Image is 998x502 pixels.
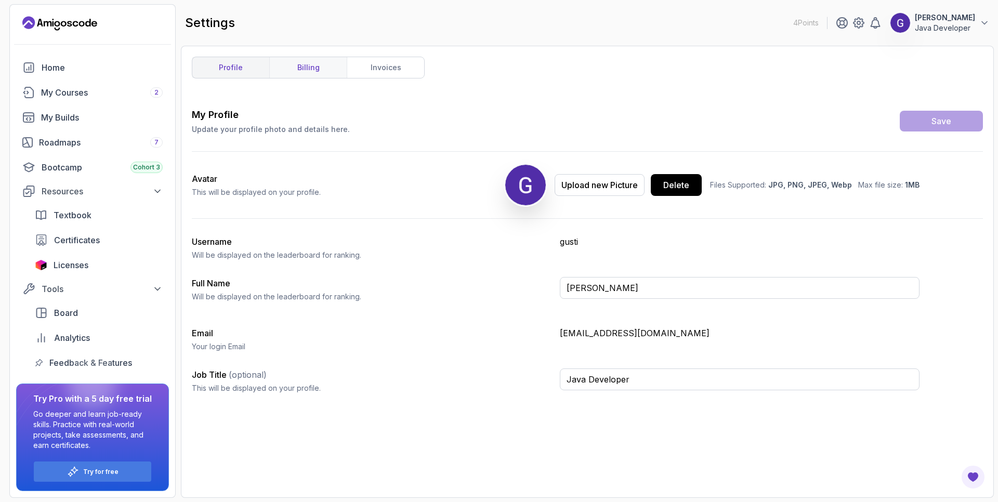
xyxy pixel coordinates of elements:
a: courses [16,82,169,103]
div: Upload new Picture [561,179,638,191]
p: 4 Points [793,18,819,28]
a: billing [269,57,347,78]
span: 2 [154,88,159,97]
button: Try for free [33,461,152,482]
p: Java Developer [915,23,975,33]
a: board [29,302,169,323]
a: builds [16,107,169,128]
a: certificates [29,230,169,250]
a: analytics [29,327,169,348]
span: 1MB [905,180,920,189]
h3: My Profile [192,108,350,122]
input: Enter your job [560,368,920,390]
button: user profile image[PERSON_NAME]Java Developer [890,12,990,33]
span: Textbook [54,209,91,221]
div: My Builds [41,111,163,124]
button: Delete [651,174,702,196]
span: Analytics [54,332,90,344]
div: Resources [42,185,163,197]
div: Save [931,115,951,127]
a: profile [192,57,269,78]
p: This will be displayed on your profile. [192,383,551,393]
h2: Avatar [192,173,321,185]
span: JPG, PNG, JPEG, Webp [768,180,852,189]
label: Full Name [192,278,230,288]
span: Cohort 3 [133,163,160,171]
h3: Email [192,327,551,339]
button: Open Feedback Button [961,465,986,490]
button: Tools [16,280,169,298]
button: Save [900,111,983,131]
span: 7 [154,138,159,147]
h2: settings [185,15,235,31]
span: Board [54,307,78,319]
button: Upload new Picture [555,174,645,196]
p: gusti [560,235,920,248]
a: roadmaps [16,132,169,153]
span: Feedback & Features [49,356,132,369]
button: Resources [16,182,169,201]
a: feedback [29,352,169,373]
p: [EMAIL_ADDRESS][DOMAIN_NAME] [560,327,920,339]
a: textbook [29,205,169,226]
p: Your login Email [192,341,551,352]
p: Will be displayed on the leaderboard for ranking. [192,250,551,260]
label: Username [192,236,232,247]
img: jetbrains icon [35,260,47,270]
span: (optional) [229,369,267,380]
p: Update your profile photo and details here. [192,124,350,135]
p: This will be displayed on your profile. [192,187,321,197]
p: [PERSON_NAME] [915,12,975,23]
a: Try for free [83,468,119,476]
p: Go deeper and learn job-ready skills. Practice with real-world projects, take assessments, and ea... [33,409,152,451]
div: Delete [663,179,689,191]
p: Files Supported: Max file size: [710,180,920,190]
img: user profile image [890,13,910,33]
label: Job Title [192,369,267,380]
div: Roadmaps [39,136,163,149]
div: My Courses [41,86,163,99]
div: Home [42,61,163,74]
a: invoices [347,57,424,78]
a: Landing page [22,15,97,32]
img: user profile image [505,165,546,205]
a: licenses [29,255,169,275]
p: Will be displayed on the leaderboard for ranking. [192,292,551,302]
span: Licenses [54,259,88,271]
span: Certificates [54,234,100,246]
a: bootcamp [16,157,169,178]
div: Bootcamp [42,161,163,174]
input: Enter your full name [560,277,920,299]
div: Tools [42,283,163,295]
a: home [16,57,169,78]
